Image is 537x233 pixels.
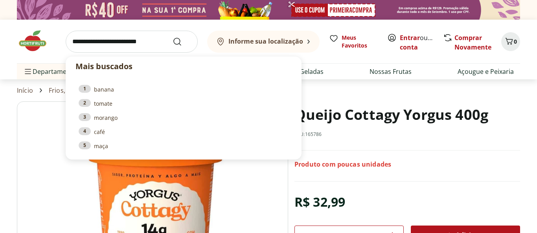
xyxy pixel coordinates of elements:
[79,85,91,93] div: 1
[79,113,289,122] a: 3morango
[79,85,289,94] a: 1banana
[66,31,198,53] input: search
[79,127,91,135] div: 4
[79,127,289,136] a: 4café
[294,191,345,213] div: R$ 32,99
[294,160,391,169] p: Produto com poucas unidades
[228,37,303,46] b: Informe sua localização
[329,34,378,50] a: Meus Favoritos
[79,141,289,150] a: 5maça
[501,32,520,51] button: Carrinho
[17,29,56,53] img: Hortifruti
[75,61,292,72] p: Mais buscados
[79,113,91,121] div: 3
[49,87,126,94] a: Frios, Queijos & Laticínios
[79,141,91,149] div: 5
[23,62,80,81] span: Departamentos
[370,67,412,76] a: Nossas Frutas
[400,33,443,51] a: Criar conta
[514,38,517,45] span: 0
[400,33,435,52] span: ou
[400,33,420,42] a: Entrar
[79,99,289,108] a: 2tomate
[294,131,322,138] p: SKU: 165786
[23,62,33,81] button: Menu
[207,31,320,53] button: Informe sua localização
[17,87,33,94] a: Início
[454,33,491,51] a: Comprar Novamente
[173,37,191,46] button: Submit Search
[342,34,378,50] span: Meus Favoritos
[458,67,514,76] a: Açougue e Peixaria
[79,99,91,107] div: 2
[294,101,488,128] h1: Queijo Cottagy Yorgus 400g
